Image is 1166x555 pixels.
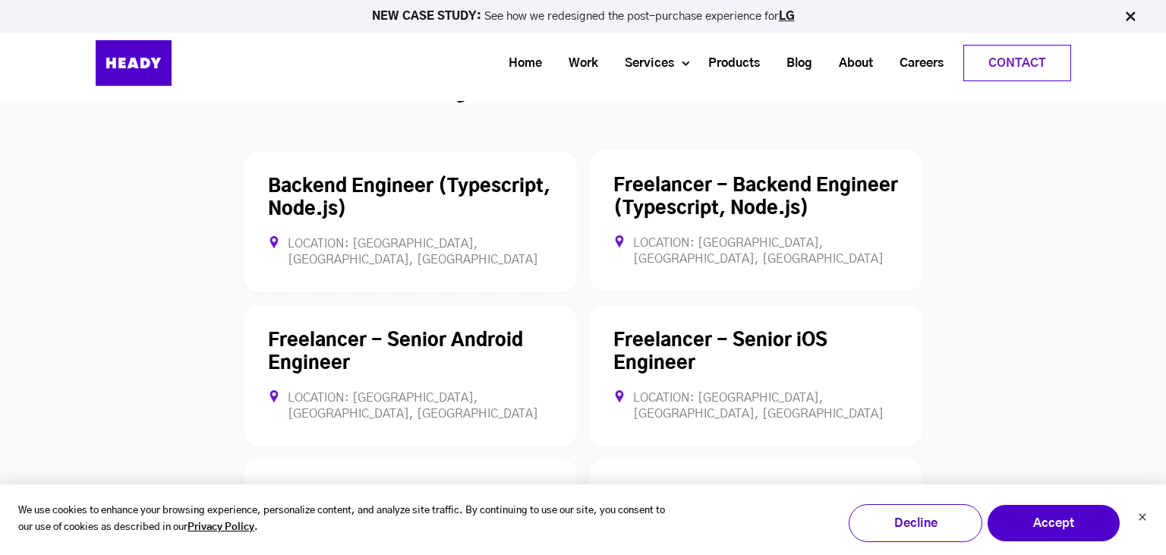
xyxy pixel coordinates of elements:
a: Home [490,49,550,77]
a: Products [689,49,767,77]
div: Location: [GEOGRAPHIC_DATA], [GEOGRAPHIC_DATA], [GEOGRAPHIC_DATA] [268,236,553,268]
a: Backend Engineer (Typescript, Node.js) [268,178,550,219]
a: About [820,49,881,77]
img: Heady_Logo_Web-01 (1) [96,40,172,86]
div: Location: [GEOGRAPHIC_DATA], [GEOGRAPHIC_DATA], [GEOGRAPHIC_DATA] [613,235,898,267]
button: Decline [849,504,982,542]
a: Careers [881,49,951,77]
a: Freelancer - Senior Android Engineer [268,332,523,373]
div: Location: [GEOGRAPHIC_DATA], [GEOGRAPHIC_DATA], [GEOGRAPHIC_DATA] [613,390,898,422]
div: Navigation Menu [210,45,1071,81]
a: Contact [964,46,1070,80]
a: Privacy Policy [188,519,254,537]
a: Work [550,49,606,77]
a: Services [606,49,682,77]
a: LG [779,11,795,22]
a: Blog [767,49,820,77]
button: Dismiss cookie banner [1138,511,1147,527]
div: Location: [GEOGRAPHIC_DATA], [GEOGRAPHIC_DATA], [GEOGRAPHIC_DATA] [268,390,553,422]
button: Accept [987,504,1120,542]
a: Freelancer - Backend Engineer (Typescript, Node.js) [613,177,898,218]
p: We use cookies to enhance your browsing experience, personalize content, and analyze site traffic... [18,503,682,538]
a: Freelancer - Senior iOS Engineer [613,332,827,373]
p: See how we redesigned the post-purchase experience for [7,11,1159,22]
img: Close Bar [1123,9,1138,24]
strong: NEW CASE STUDY: [372,11,484,22]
